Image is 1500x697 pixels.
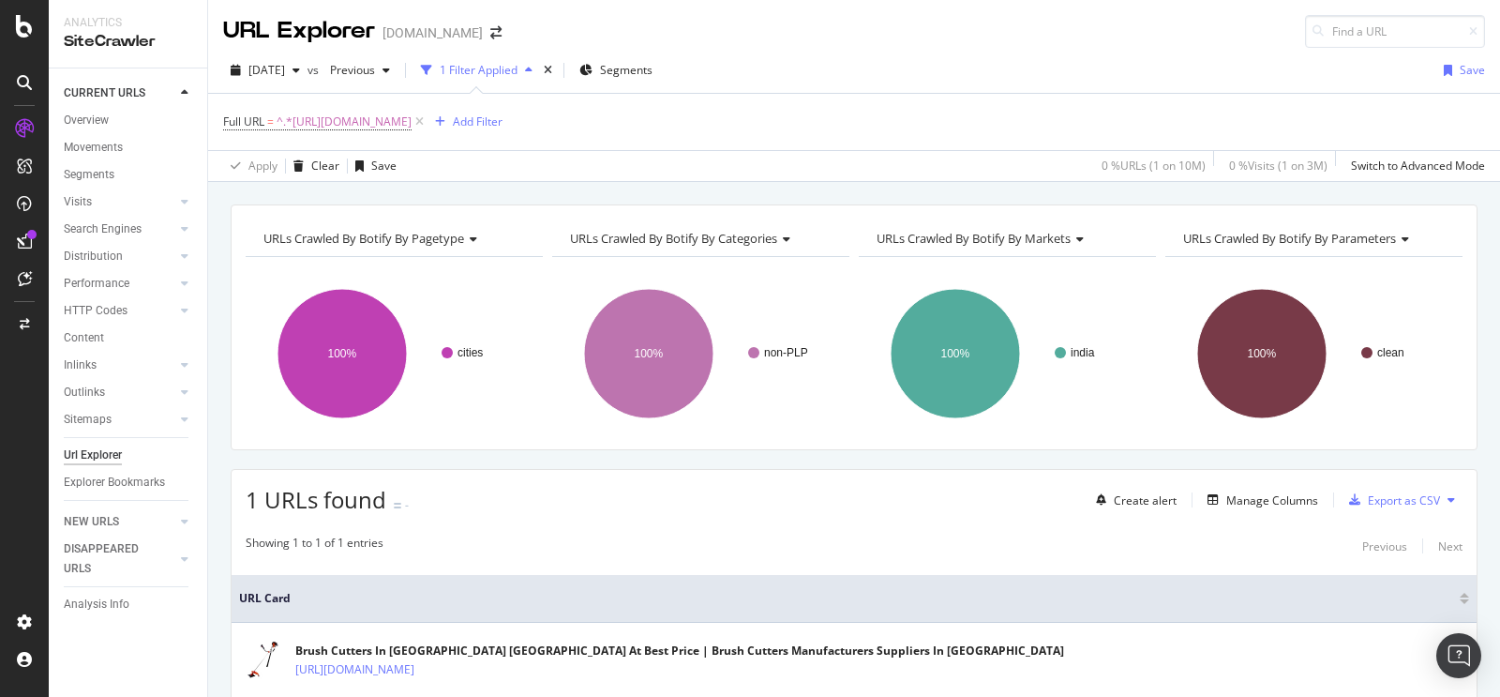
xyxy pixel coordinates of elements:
a: Analysis Info [64,595,194,614]
div: Brush Cutters In [GEOGRAPHIC_DATA] [GEOGRAPHIC_DATA] At Best Price | Brush Cutters Manufacturers ... [295,643,1064,659]
div: Content [64,328,104,348]
button: Manage Columns [1200,489,1318,511]
div: Search Engines [64,220,142,239]
button: [DATE] [223,55,307,85]
button: Create alert [1088,485,1177,515]
button: Switch to Advanced Mode [1343,151,1485,181]
a: Content [64,328,194,348]
div: Open Intercom Messenger [1436,633,1481,678]
span: vs [307,62,322,78]
span: URLs Crawled By Botify By parameters [1183,230,1396,247]
div: Clear [311,158,339,174]
text: 100% [941,347,970,360]
div: URL Explorer [223,15,375,47]
div: Inlinks [64,356,97,375]
button: 1 Filter Applied [413,55,540,85]
div: Segments [64,165,114,185]
svg: A chart. [1165,272,1459,435]
div: SiteCrawler [64,31,192,53]
svg: A chart. [246,272,539,435]
text: 100% [328,347,357,360]
span: 2025 Aug. 10th [248,62,285,78]
div: Export as CSV [1368,492,1440,508]
span: URLs Crawled By Botify By categories [570,230,777,247]
div: Add Filter [453,114,502,129]
div: HTTP Codes [64,301,127,321]
button: Save [1436,55,1485,85]
span: ^.*[URL][DOMAIN_NAME] [277,109,412,135]
div: NEW URLS [64,512,119,532]
button: Clear [286,151,339,181]
img: Equal [394,503,401,508]
text: india [1071,346,1095,359]
a: NEW URLS [64,512,175,532]
a: Distribution [64,247,175,266]
span: 1 URLs found [246,484,386,515]
button: Add Filter [427,111,502,133]
div: Next [1438,538,1462,554]
span: URLs Crawled By Botify By pagetype [263,230,464,247]
span: Previous [322,62,375,78]
text: non-PLP [764,346,808,359]
div: 0 % Visits ( 1 on 3M ) [1229,158,1327,174]
input: Find a URL [1305,15,1485,48]
a: Outlinks [64,383,175,402]
div: Movements [64,138,123,158]
text: 100% [635,347,664,360]
h4: URLs Crawled By Botify By pagetype [260,223,526,253]
div: Explorer Bookmarks [64,473,165,492]
a: Search Engines [64,220,175,239]
button: Previous [1362,535,1407,557]
svg: A chart. [859,272,1152,435]
div: 0 % URLs ( 1 on 10M ) [1102,158,1206,174]
a: CURRENT URLS [64,83,175,103]
div: Overview [64,111,109,130]
a: Overview [64,111,194,130]
div: 1 Filter Applied [440,62,517,78]
h4: URLs Crawled By Botify By markets [873,223,1139,253]
a: DISAPPEARED URLS [64,539,175,579]
button: Export as CSV [1342,485,1440,515]
div: Outlinks [64,383,105,402]
span: URL Card [239,590,1455,607]
text: cities [457,346,483,359]
div: Save [1460,62,1485,78]
span: Full URL [223,114,264,129]
div: CURRENT URLS [64,83,145,103]
a: Url Explorer [64,446,194,465]
a: Inlinks [64,356,175,375]
text: 100% [1248,347,1277,360]
div: Url Explorer [64,446,122,465]
h4: URLs Crawled By Botify By parameters [1179,223,1446,253]
div: arrow-right-arrow-left [490,26,502,39]
div: times [540,61,556,80]
button: Apply [223,151,277,181]
div: Sitemaps [64,410,112,430]
h4: URLs Crawled By Botify By categories [566,223,832,253]
span: Segments [600,62,652,78]
text: clean [1377,346,1404,359]
a: Sitemaps [64,410,175,430]
div: Analysis Info [64,595,129,614]
div: - [405,497,409,513]
a: Explorer Bookmarks [64,473,194,492]
a: Visits [64,192,175,212]
button: Segments [572,55,660,85]
a: Segments [64,165,194,185]
div: Create alert [1114,492,1177,508]
div: Previous [1362,538,1407,554]
div: [DOMAIN_NAME] [382,23,483,42]
img: main image [239,638,286,685]
div: Analytics [64,15,192,31]
div: Distribution [64,247,123,266]
svg: A chart. [552,272,846,435]
button: Save [348,151,397,181]
div: Save [371,158,397,174]
a: Performance [64,274,175,294]
div: Apply [248,158,277,174]
a: Movements [64,138,194,158]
